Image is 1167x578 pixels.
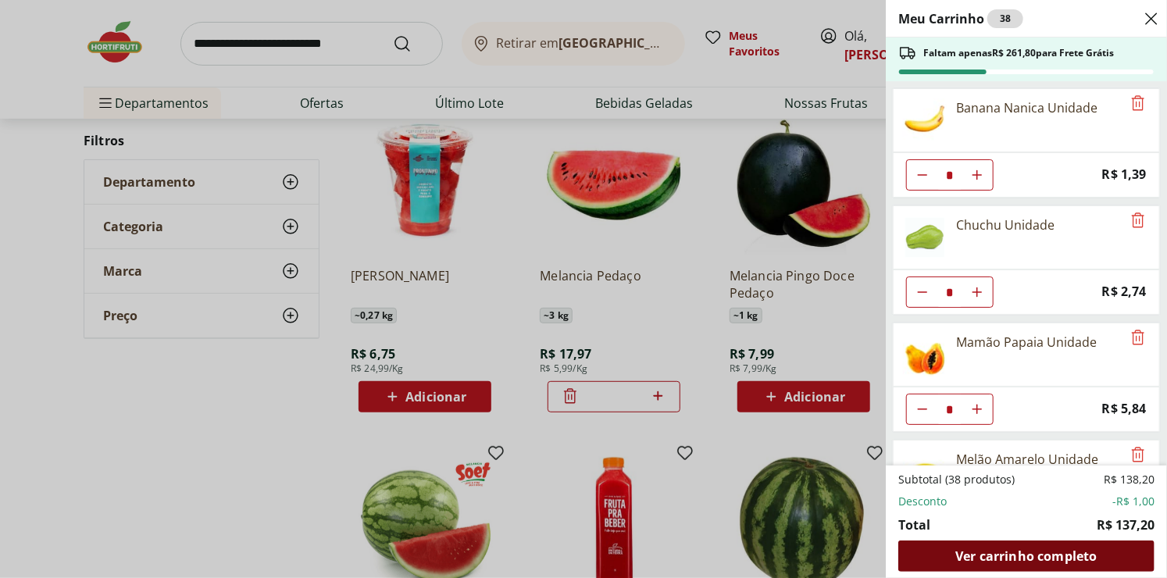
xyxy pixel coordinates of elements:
[898,472,1015,487] span: Subtotal (38 produtos)
[938,160,962,190] input: Quantidade Atual
[962,277,993,308] button: Aumentar Quantidade
[1102,164,1147,185] span: R$ 1,39
[1112,494,1155,509] span: -R$ 1,00
[898,494,947,509] span: Desconto
[903,98,947,142] img: Banana Nanica Unidade
[938,394,962,424] input: Quantidade Atual
[1129,446,1147,465] button: Remove
[1129,212,1147,230] button: Remove
[956,98,1097,117] div: Banana Nanica Unidade
[962,394,993,425] button: Aumentar Quantidade
[1097,516,1155,534] span: R$ 137,20
[898,516,930,534] span: Total
[1129,95,1147,113] button: Remove
[898,541,1155,572] a: Ver carrinho completo
[907,277,938,308] button: Diminuir Quantidade
[907,159,938,191] button: Diminuir Quantidade
[987,9,1023,28] div: 38
[955,550,1097,562] span: Ver carrinho completo
[956,216,1055,234] div: Chuchu Unidade
[903,333,947,376] img: Mamão Papaia Unidade
[898,9,1023,28] h2: Meu Carrinho
[903,450,947,494] img: Melão Amarelo Unidade
[1104,472,1155,487] span: R$ 138,20
[923,47,1114,59] span: Faltam apenas R$ 261,80 para Frete Grátis
[956,333,1097,351] div: Mamão Papaia Unidade
[903,216,947,259] img: Chuchu Unidade
[1102,398,1147,419] span: R$ 5,84
[1102,281,1147,302] span: R$ 2,74
[1129,329,1147,348] button: Remove
[962,159,993,191] button: Aumentar Quantidade
[956,450,1098,469] div: Melão Amarelo Unidade
[907,394,938,425] button: Diminuir Quantidade
[938,277,962,307] input: Quantidade Atual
